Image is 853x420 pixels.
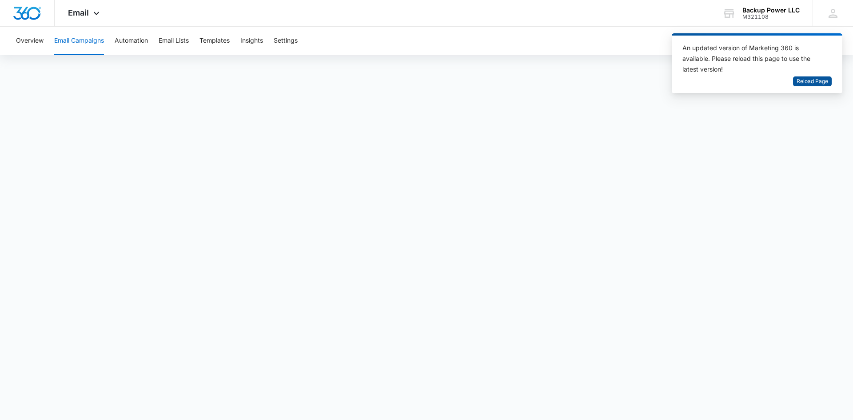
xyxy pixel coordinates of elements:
button: Automation [115,27,148,55]
div: account id [742,14,800,20]
button: Insights [240,27,263,55]
button: Email Lists [159,27,189,55]
div: An updated version of Marketing 360 is available. Please reload this page to use the latest version! [682,43,821,75]
span: Reload Page [797,77,828,86]
button: Templates [199,27,230,55]
button: Email Campaigns [54,27,104,55]
div: account name [742,7,800,14]
span: Email [68,8,89,17]
button: Reload Page [793,76,832,87]
button: Overview [16,27,44,55]
button: Settings [274,27,298,55]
